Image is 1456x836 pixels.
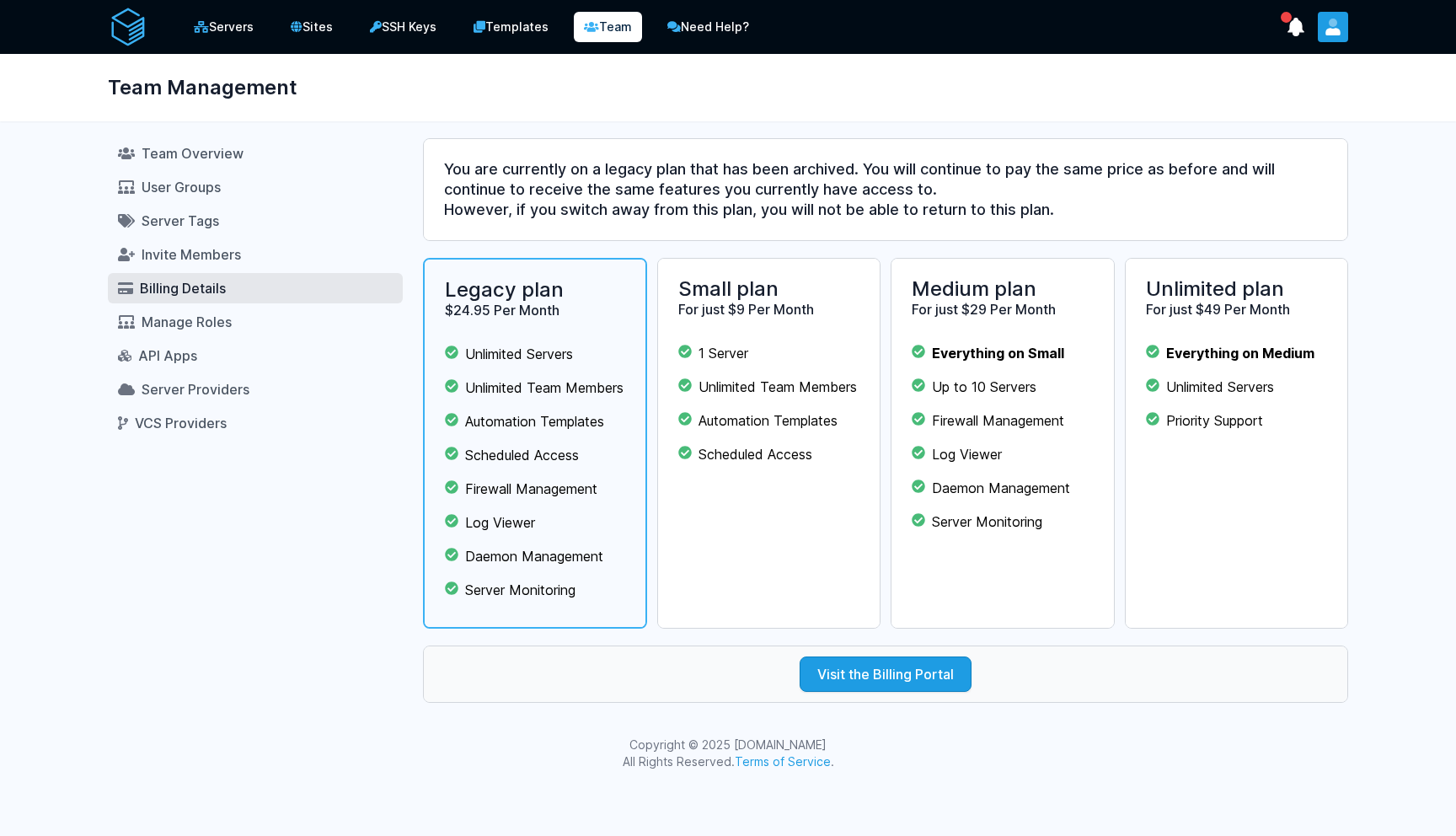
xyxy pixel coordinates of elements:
[678,299,860,319] h3: For just $9 Per Month
[445,300,625,320] h3: $24.95 Per Month
[108,374,403,405] a: Server Providers
[1281,12,1311,42] button: show notifications
[108,138,403,169] a: Team Overview
[108,408,403,438] a: VCS Providers
[574,12,642,42] a: Team
[445,280,625,300] h2: Legacy plan
[108,340,403,371] a: API Apps
[142,145,244,162] span: Team Overview
[912,437,1094,471] li: Log Viewer
[912,336,1094,370] li: Everything on Small
[142,246,241,263] span: Invite Members
[445,438,625,472] li: Scheduled Access
[140,280,226,297] span: Billing Details
[108,239,403,270] a: Invite Members
[1318,12,1348,42] button: User menu
[1146,299,1328,319] h3: For just $49 Per Month
[800,656,972,692] a: Visit the Billing Portal
[445,506,625,539] li: Log Viewer
[108,307,403,337] a: Manage Roles
[1146,279,1328,299] h2: Unlimited plan
[1146,336,1328,370] li: Everything on Medium
[678,279,860,299] h2: Small plan
[462,10,560,44] a: Templates
[912,370,1094,404] li: Up to 10 Servers
[445,337,625,371] li: Unlimited Servers
[108,7,148,47] img: serverAuth logo
[279,10,345,44] a: Sites
[678,370,860,404] li: Unlimited Team Members
[1146,370,1328,404] li: Unlimited Servers
[445,573,625,607] li: Server Monitoring
[912,471,1094,505] li: Daemon Management
[656,10,761,44] a: Need Help?
[108,172,403,202] a: User Groups
[678,336,860,370] li: 1 Server
[108,67,297,108] h1: Team Management
[445,405,625,438] li: Automation Templates
[138,347,197,364] span: API Apps
[912,279,1094,299] h2: Medium plan
[444,159,1327,220] h3: You are currently on a legacy plan that has been archived. You will continue to pay the same pric...
[735,754,831,769] a: Terms of Service
[445,539,625,573] li: Daemon Management
[1146,404,1328,437] li: Priority Support
[912,404,1094,437] li: Firewall Management
[445,371,625,405] li: Unlimited Team Members
[678,437,860,471] li: Scheduled Access
[912,505,1094,539] li: Server Monitoring
[142,313,232,330] span: Manage Roles
[182,10,265,44] a: Servers
[1281,12,1292,23] span: has unread notifications
[358,10,448,44] a: SSH Keys
[142,212,219,229] span: Server Tags
[142,179,221,196] span: User Groups
[678,404,860,437] li: Automation Templates
[108,273,403,303] a: Billing Details
[912,299,1094,319] h3: For just $29 Per Month
[445,472,625,506] li: Firewall Management
[108,206,403,236] a: Server Tags
[142,381,249,398] span: Server Providers
[135,415,227,431] span: VCS Providers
